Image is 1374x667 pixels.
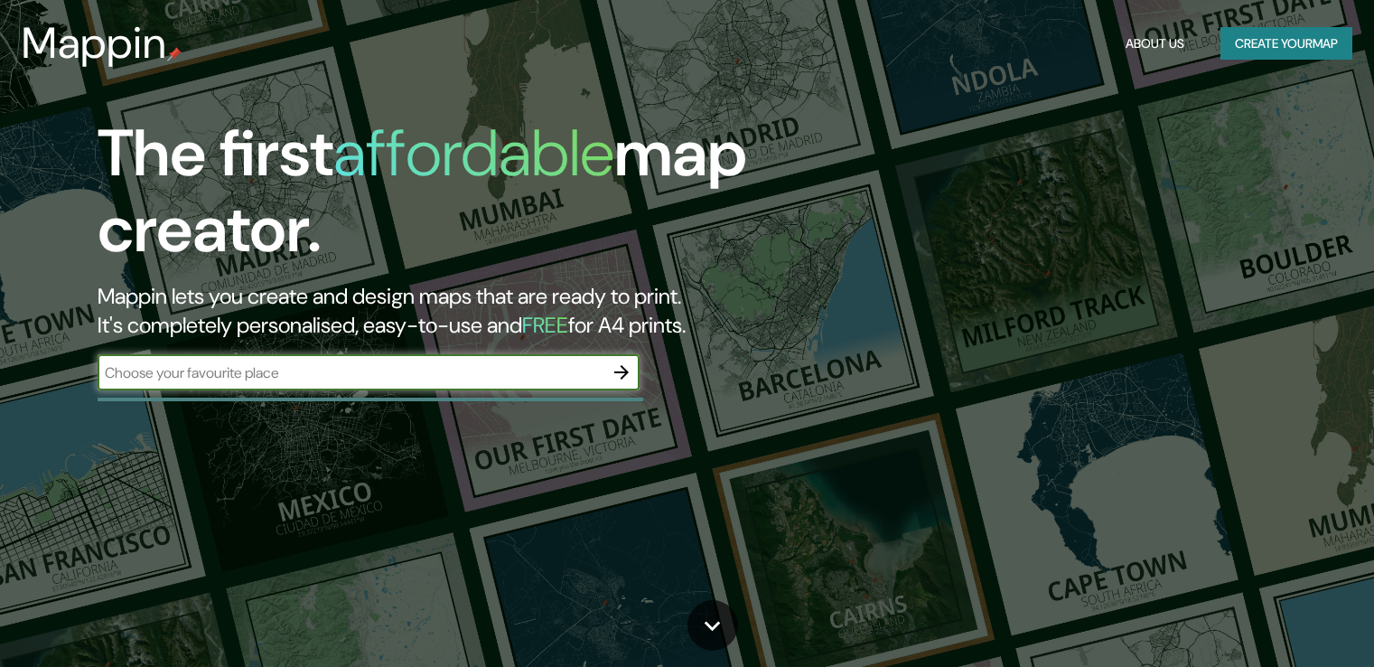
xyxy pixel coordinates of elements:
img: mappin-pin [167,47,182,61]
button: Create yourmap [1220,27,1352,61]
h3: Mappin [22,18,167,69]
button: About Us [1118,27,1192,61]
h5: FREE [522,311,568,339]
h2: Mappin lets you create and design maps that are ready to print. It's completely personalised, eas... [98,282,785,340]
h1: The first map creator. [98,116,785,282]
input: Choose your favourite place [98,362,603,383]
h1: affordable [333,111,614,195]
